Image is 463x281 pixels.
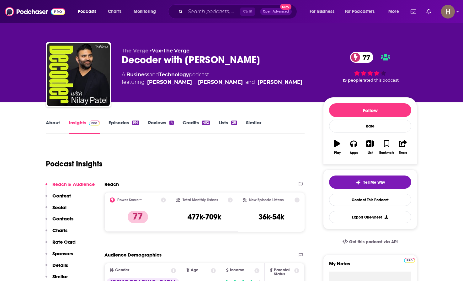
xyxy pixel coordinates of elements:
[329,194,411,206] a: Contact This Podcast
[104,252,162,258] h2: Audience Demographics
[45,239,76,251] button: Rate Card
[45,204,67,216] button: Social
[356,52,373,63] span: 77
[47,43,110,106] img: Decoder with Nilay Patel
[73,7,104,17] button: open menu
[134,7,156,16] span: Monitoring
[45,216,73,227] button: Contacts
[338,234,403,250] a: Get this podcast via API
[260,8,292,15] button: Open AdvancedNew
[52,227,67,233] p: Charts
[345,136,362,159] button: Apps
[45,262,68,274] button: Details
[245,78,255,86] span: and
[305,7,342,17] button: open menu
[185,7,240,17] input: Search podcasts, credits, & more...
[343,78,362,83] span: 19 people
[280,4,291,10] span: New
[129,7,164,17] button: open menu
[183,198,218,202] h2: Total Monthly Listens
[345,7,375,16] span: For Podcasters
[45,227,67,239] button: Charts
[240,8,255,16] span: Ctrl K
[148,120,173,134] a: Reviews4
[408,6,419,17] a: Show notifications dropdown
[404,257,415,263] a: Pro website
[109,120,139,134] a: Episodes914
[52,181,95,187] p: Reach & Audience
[258,212,284,222] h3: 36k-54k
[183,120,210,134] a: Credits492
[329,176,411,189] button: tell me why sparkleTell Me Why
[379,151,394,155] div: Bookmark
[46,159,103,169] h1: Podcast Insights
[424,6,434,17] a: Show notifications dropdown
[350,151,358,155] div: Apps
[329,120,411,132] div: Rate
[230,268,244,272] span: Income
[388,7,399,16] span: More
[52,239,76,245] p: Rate Card
[161,48,189,54] span: •
[349,239,398,245] span: Get this podcast via API
[132,121,139,125] div: 914
[163,48,189,54] a: The Verge
[152,48,161,54] a: Vox
[329,211,411,223] button: Export One-Sheet
[147,78,192,86] a: [PERSON_NAME]
[46,120,60,134] a: About
[52,193,71,199] p: Content
[378,136,395,159] button: Bookmark
[362,78,399,83] span: rated this podcast
[362,136,378,159] button: List
[249,198,284,202] h2: New Episode Listens
[45,181,95,193] button: Reach & Audience
[368,151,373,155] div: List
[219,120,237,134] a: Lists28
[108,7,121,16] span: Charts
[231,121,237,125] div: 28
[310,7,334,16] span: For Business
[52,262,68,268] p: Details
[356,180,361,185] img: tell me why sparkle
[104,181,119,187] h2: Reach
[441,5,455,19] span: Logged in as hpoole
[115,268,129,272] span: Gender
[150,48,161,54] span: •
[202,121,210,125] div: 492
[122,48,148,54] span: The Verge
[323,48,417,87] div: 77 19 peoplerated this podcast
[104,7,125,17] a: Charts
[258,78,302,86] a: [PERSON_NAME]
[78,7,96,16] span: Podcasts
[52,216,73,222] p: Contacts
[122,78,302,86] span: featuring
[188,212,221,222] h3: 477k-709k
[198,78,243,86] a: [PERSON_NAME]
[363,180,385,185] span: Tell Me Why
[350,52,373,63] a: 77
[69,120,100,134] a: InsightsPodchaser Pro
[395,136,411,159] button: Share
[399,151,407,155] div: Share
[149,72,159,78] span: and
[263,10,289,13] span: Open Advanced
[384,7,407,17] button: open menu
[441,5,455,19] button: Show profile menu
[329,261,411,272] label: My Notes
[128,211,148,223] p: 77
[52,251,73,257] p: Sponsors
[45,251,73,262] button: Sponsors
[117,198,142,202] h2: Power Score™
[329,103,411,117] button: Follow
[52,273,68,279] p: Similar
[169,121,173,125] div: 4
[194,78,195,86] span: ,
[246,120,261,134] a: Similar
[329,136,345,159] button: Play
[191,268,199,272] span: Age
[174,4,303,19] div: Search podcasts, credits, & more...
[341,7,384,17] button: open menu
[441,5,455,19] img: User Profile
